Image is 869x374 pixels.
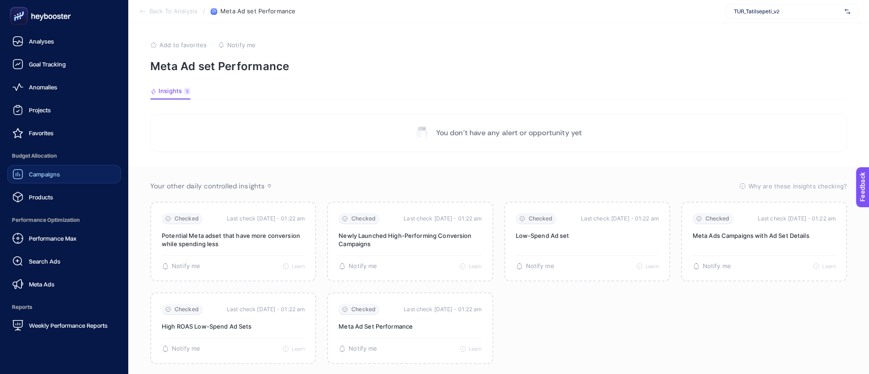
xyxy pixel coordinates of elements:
[7,316,121,335] a: Weekly Performance Reports
[349,263,377,270] span: Notify me
[150,60,847,73] p: Meta Ad set Performance
[459,346,482,352] button: Learn
[703,263,731,270] span: Notify me
[7,229,121,247] a: Performance Max
[516,263,554,270] button: Notify me
[459,263,482,269] button: Learn
[220,8,295,15] span: Meta Ad set Performance
[529,215,553,222] span: Checked
[705,215,730,222] span: Checked
[292,263,305,269] span: Learn
[292,346,305,352] span: Learn
[7,188,121,206] a: Products
[7,124,121,142] a: Favorites
[7,165,121,183] a: Campaigns
[526,263,554,270] span: Notify me
[227,41,256,49] span: Notify me
[29,60,66,68] span: Goal Tracking
[693,263,731,270] button: Notify me
[7,32,121,50] a: Analyses
[162,263,200,270] button: Notify me
[227,214,305,223] time: Last check [DATE]・01:22 am
[150,181,265,191] span: Your other daily controlled insights
[645,263,659,269] span: Learn
[7,252,121,270] a: Search Ads
[29,322,108,329] span: Weekly Performance Reports
[29,83,57,91] span: Anomalies
[5,3,35,10] span: Feedback
[822,263,836,269] span: Learn
[845,7,850,16] img: svg%3e
[469,263,482,269] span: Learn
[636,263,659,269] button: Learn
[7,101,121,119] a: Projects
[404,305,481,314] time: Last check [DATE]・01:22 am
[758,214,836,223] time: Last check [DATE]・01:22 am
[351,306,376,313] span: Checked
[469,346,482,352] span: Learn
[150,202,847,364] section: Passive Insight Packages
[29,38,54,45] span: Analyses
[7,275,121,293] a: Meta Ads
[749,181,847,191] span: Why are these insights checking?
[218,41,256,49] button: Notify me
[516,231,659,240] p: Low-Spend Ad set
[184,88,191,95] div: 5
[7,298,121,316] span: Reports
[175,215,199,222] span: Checked
[162,345,200,352] button: Notify me
[7,78,121,96] a: Anomalies
[339,263,377,270] button: Notify me
[7,211,121,229] span: Performance Optimization
[693,231,836,240] p: Meta Ads Campaigns with Ad Set Details
[227,305,305,314] time: Last check [DATE]・01:22 am
[162,322,305,330] p: High ROAS Low-Spend Ad Sets
[7,147,121,165] span: Budget Allocation
[29,106,51,114] span: Projects
[29,258,60,265] span: Search Ads
[29,129,54,137] span: Favorites
[175,306,199,313] span: Checked
[339,231,481,248] p: Newly Launched High-Performing Conversion Campaigns
[734,8,841,15] span: TUR_Tatilsepeti_v2
[29,280,55,288] span: Meta Ads
[283,263,305,269] button: Learn
[172,263,200,270] span: Notify me
[349,345,377,352] span: Notify me
[149,8,197,15] span: Back To Analysis
[339,322,481,330] p: Meta Ad Set Performance
[158,88,182,95] span: Insights
[29,235,77,242] span: Performance Max
[203,7,205,15] span: /
[7,55,121,73] a: Goal Tracking
[436,127,582,138] p: You don’t have any alert or opportunity yet
[813,263,836,269] button: Learn
[159,41,207,49] span: Add to favorites
[29,193,53,201] span: Products
[351,215,376,222] span: Checked
[283,346,305,352] button: Learn
[162,231,305,248] p: Potential Meta adset that have more conversion while spending less
[339,345,377,352] button: Notify me
[581,214,659,223] time: Last check [DATE]・01:22 am
[29,170,60,178] span: Campaigns
[172,345,200,352] span: Notify me
[404,214,481,223] time: Last check [DATE]・01:22 am
[150,41,207,49] button: Add to favorites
